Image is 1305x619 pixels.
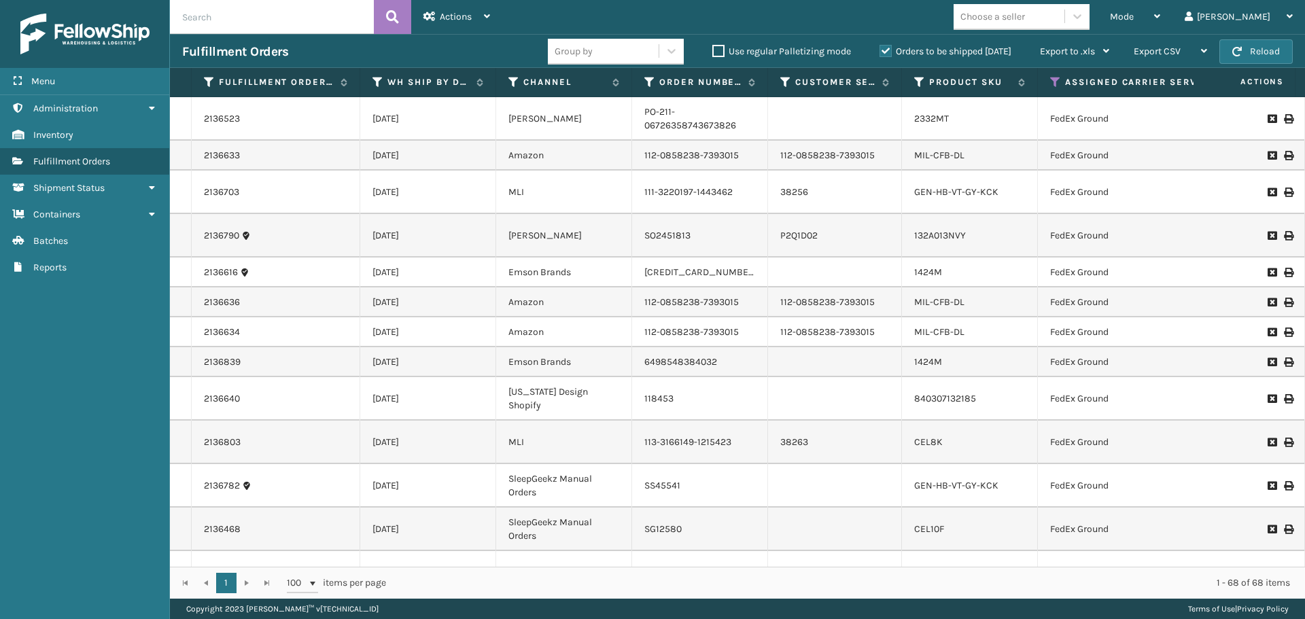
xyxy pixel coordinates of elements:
td: FedEx Ground [1038,258,1274,287]
td: [DATE] [360,317,496,347]
span: Containers [33,209,80,220]
td: 38263 [768,421,902,464]
a: GEN-HB-VT-GY-KCK [914,186,998,198]
div: | [1188,599,1289,619]
a: Privacy Policy [1237,604,1289,614]
a: 2136636 [204,296,240,309]
td: [US_STATE] Design Shopify [496,377,632,421]
h3: Fulfillment Orders [182,43,288,60]
label: Customer Service Order Number [795,76,875,88]
td: [DATE] [360,141,496,171]
td: Emson Brands [496,258,632,287]
td: 112-0858238-7393015 [632,287,768,317]
td: SG12580 [632,508,768,551]
td: SS45541 [632,464,768,508]
span: Batches [33,235,68,247]
td: 112-2486031-7078668 [632,551,768,595]
td: FedEx Ground [1038,464,1274,508]
a: 2136634 [204,325,240,339]
a: 2136633 [204,149,240,162]
td: 112-0858238-7393015 [768,141,902,171]
span: 100 [287,576,307,590]
td: FedEx Ground [1038,287,1274,317]
td: SO2451813 [632,214,768,258]
a: 132A013NVY [914,230,966,241]
span: Actions [1198,71,1292,93]
i: Request to Be Cancelled [1268,328,1276,337]
a: 2136468 [204,523,241,536]
td: FedEx Ground [1038,97,1274,141]
i: Request to Be Cancelled [1268,188,1276,197]
label: Assigned Carrier Service [1065,76,1247,88]
td: [DATE] [360,421,496,464]
i: Print Label [1284,525,1292,534]
span: Actions [440,11,472,22]
a: 2136782 [204,479,240,493]
a: 2136790 [204,229,239,243]
td: P2Q1D02 [768,214,902,258]
i: Print Label [1284,357,1292,367]
span: Mode [1110,11,1134,22]
a: CEL10F [914,523,944,535]
td: MLI [496,171,632,214]
label: Channel [523,76,606,88]
div: Choose a seller [960,10,1025,24]
button: Reload [1219,39,1293,64]
td: 113-3166149-1215423 [632,421,768,464]
td: 112-0858238-7393015 [632,317,768,347]
td: [DATE] [360,97,496,141]
td: [DATE] [360,347,496,377]
td: FedEx Ground [1038,171,1274,214]
td: 118453 [632,377,768,421]
td: [CREDIT_CARD_NUMBER] [632,258,768,287]
td: SleepGeekz Manual Orders [496,464,632,508]
td: [DATE] [360,287,496,317]
td: Amazon [496,317,632,347]
td: Amazon [496,287,632,317]
a: 1424M [914,356,942,368]
td: FedEx Ground [1038,377,1274,421]
a: 2136616 [204,266,238,279]
td: PO-211-06726358743673826 [632,97,768,141]
a: MIL-CFB-DL [914,326,964,338]
td: 38249 [768,551,902,595]
td: [PERSON_NAME] [496,214,632,258]
i: Request to Be Cancelled [1268,298,1276,307]
p: Copyright 2023 [PERSON_NAME]™ v [TECHNICAL_ID] [186,599,379,619]
span: Fulfillment Orders [33,156,110,167]
a: 1 [216,573,237,593]
i: Print Label [1284,481,1292,491]
td: [DATE] [360,464,496,508]
td: 111-3220197-1443462 [632,171,768,214]
span: Inventory [33,129,73,141]
a: MIL-CFB-DL [914,296,964,308]
span: Shipment Status [33,182,105,194]
label: Use regular Palletizing mode [712,46,851,57]
td: [DATE] [360,258,496,287]
td: [DATE] [360,214,496,258]
i: Request to Be Cancelled [1268,357,1276,367]
label: WH Ship By Date [387,76,470,88]
td: Amazon [496,141,632,171]
label: Product SKU [929,76,1011,88]
i: Print Label [1284,231,1292,241]
i: Print Label [1284,438,1292,447]
a: CEL8K [914,436,943,448]
td: 38256 [768,171,902,214]
i: Print Label [1284,328,1292,337]
span: Export to .xls [1040,46,1095,57]
td: Emson Brands [496,347,632,377]
i: Request to Be Cancelled [1268,151,1276,160]
a: 2136703 [204,185,239,199]
a: 840307132185 [914,393,976,404]
label: Orders to be shipped [DATE] [880,46,1011,57]
i: Print Label [1284,268,1292,277]
td: 112-0858238-7393015 [768,317,902,347]
td: [DATE] [360,551,496,595]
a: 2332MT [914,113,949,124]
span: Export CSV [1134,46,1181,57]
td: SleepGeekz Manual Orders [496,508,632,551]
td: FedEx Ground [1038,421,1274,464]
td: FedEx Ground [1038,508,1274,551]
td: MLI [496,551,632,595]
